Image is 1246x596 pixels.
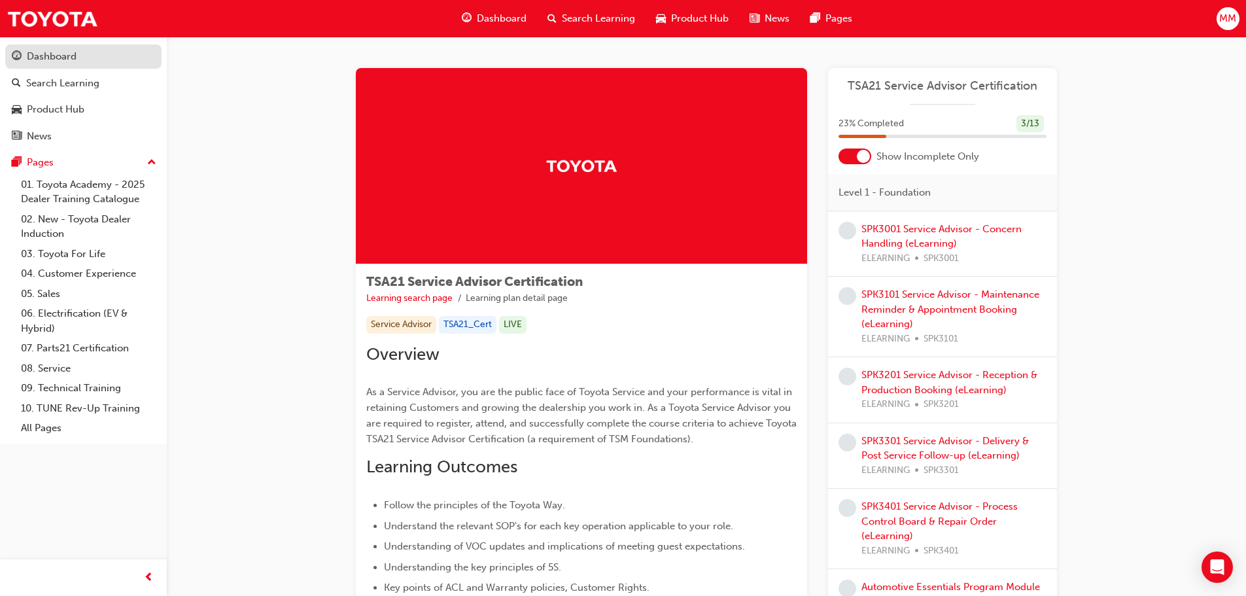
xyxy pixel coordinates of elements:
[439,316,496,334] div: TSA21_Cert
[839,368,856,385] span: learningRecordVerb_NONE-icon
[1202,552,1233,583] div: Open Intercom Messenger
[16,418,162,438] a: All Pages
[27,155,54,170] div: Pages
[646,5,739,32] a: car-iconProduct Hub
[839,434,856,451] span: learningRecordVerb_NONE-icon
[750,10,759,27] span: news-icon
[12,104,22,116] span: car-icon
[5,150,162,175] button: Pages
[16,398,162,419] a: 10. TUNE Rev-Up Training
[7,4,98,33] img: Trak
[27,102,84,117] div: Product Hub
[671,11,729,26] span: Product Hub
[16,175,162,209] a: 01. Toyota Academy - 2025 Dealer Training Catalogue
[839,79,1047,94] a: TSA21 Service Advisor Certification
[384,582,649,593] span: Key points of ACL and Warranty policies, Customer Rights.
[5,44,162,69] a: Dashboard
[16,378,162,398] a: 09. Technical Training
[477,11,527,26] span: Dashboard
[12,78,21,90] span: search-icon
[366,292,453,304] a: Learning search page
[861,332,910,347] span: ELEARNING
[366,316,436,334] div: Service Advisor
[5,42,162,150] button: DashboardSearch LearningProduct HubNews
[499,316,527,334] div: LIVE
[839,185,931,200] span: Level 1 - Foundation
[839,116,904,131] span: 23 % Completed
[861,223,1022,250] a: SPK3001 Service Advisor - Concern Handling (eLearning)
[1016,115,1044,133] div: 3 / 13
[27,129,52,144] div: News
[384,499,565,511] span: Follow the principles of the Toyota Way.
[27,49,77,64] div: Dashboard
[144,570,154,586] span: prev-icon
[825,11,852,26] span: Pages
[16,264,162,284] a: 04. Customer Experience
[5,71,162,96] a: Search Learning
[924,332,958,347] span: SPK3101
[466,291,568,306] li: Learning plan detail page
[451,5,537,32] a: guage-iconDashboard
[16,338,162,359] a: 07. Parts21 Certification
[366,386,799,445] span: As a Service Advisor, you are the public face of Toyota Service and your performance is vital in ...
[5,124,162,149] a: News
[861,463,910,478] span: ELEARNING
[16,244,162,264] a: 03. Toyota For Life
[839,287,856,305] span: learningRecordVerb_NONE-icon
[1219,11,1236,26] span: MM
[810,10,820,27] span: pages-icon
[562,11,635,26] span: Search Learning
[1217,7,1239,30] button: MM
[12,51,22,63] span: guage-icon
[861,289,1039,330] a: SPK3101 Service Advisor - Maintenance Reminder & Appointment Booking (eLearning)
[861,500,1018,542] a: SPK3401 Service Advisor - Process Control Board & Repair Order (eLearning)
[924,397,959,412] span: SPK3201
[861,397,910,412] span: ELEARNING
[366,274,583,289] span: TSA21 Service Advisor Certification
[537,5,646,32] a: search-iconSearch Learning
[147,154,156,171] span: up-icon
[924,251,959,266] span: SPK3001
[839,222,856,239] span: learningRecordVerb_NONE-icon
[839,499,856,517] span: learningRecordVerb_NONE-icon
[861,435,1029,462] a: SPK3301 Service Advisor - Delivery & Post Service Follow-up (eLearning)
[16,284,162,304] a: 05. Sales
[366,344,440,364] span: Overview
[366,457,517,477] span: Learning Outcomes
[384,540,745,552] span: Understanding of VOC updates and implications of meeting guest expectations.
[861,544,910,559] span: ELEARNING
[861,251,910,266] span: ELEARNING
[765,11,789,26] span: News
[12,157,22,169] span: pages-icon
[924,463,959,478] span: SPK3301
[384,561,561,573] span: Understanding the key principles of 5S.
[656,10,666,27] span: car-icon
[12,131,22,143] span: news-icon
[800,5,863,32] a: pages-iconPages
[861,369,1037,396] a: SPK3201 Service Advisor - Reception & Production Booking (eLearning)
[739,5,800,32] a: news-iconNews
[876,149,979,164] span: Show Incomplete Only
[16,209,162,244] a: 02. New - Toyota Dealer Induction
[547,10,557,27] span: search-icon
[16,359,162,379] a: 08. Service
[462,10,472,27] span: guage-icon
[26,76,99,91] div: Search Learning
[924,544,959,559] span: SPK3401
[384,520,733,532] span: Understand the relevant SOP's for each key operation applicable to your role.
[545,154,617,177] img: Trak
[5,97,162,122] a: Product Hub
[16,304,162,338] a: 06. Electrification (EV & Hybrid)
